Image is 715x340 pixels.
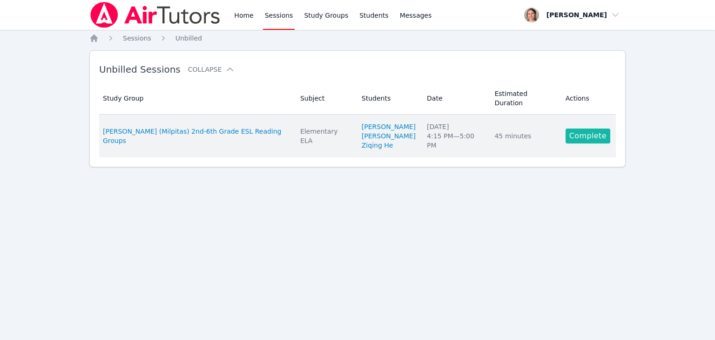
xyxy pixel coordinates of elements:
div: 45 minutes [494,131,554,141]
a: [PERSON_NAME] [362,131,416,141]
span: Messages [400,11,432,20]
span: Unbilled Sessions [99,64,181,75]
a: Unbilled [175,34,202,43]
span: Sessions [123,34,151,42]
a: Sessions [123,34,151,43]
nav: Breadcrumb [89,34,626,43]
th: Date [421,82,489,115]
tr: [PERSON_NAME] (Milpitas) 2nd-6th Grade ESL Reading GroupsElementary ELA[PERSON_NAME][PERSON_NAME]... [99,115,616,157]
a: [PERSON_NAME] [362,122,416,131]
th: Estimated Duration [489,82,560,115]
button: Collapse [188,65,235,74]
div: [DATE] 4:15 PM — 5:00 PM [427,122,483,150]
a: Complete [566,129,610,143]
th: Actions [560,82,616,115]
th: Study Group [99,82,295,115]
img: Air Tutors [89,2,221,28]
a: [PERSON_NAME] (Milpitas) 2nd-6th Grade ESL Reading Groups [103,127,289,145]
th: Students [356,82,421,115]
span: Unbilled [175,34,202,42]
th: Subject [295,82,356,115]
div: Elementary ELA [300,127,351,145]
a: Ziqing He [362,141,393,150]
